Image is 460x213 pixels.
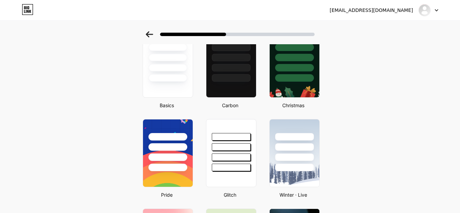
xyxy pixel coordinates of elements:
div: Basics [141,102,193,109]
div: Carbon [204,102,256,109]
div: Christmas [267,102,320,109]
img: permit Express pro [418,4,431,17]
div: Pride [141,191,193,198]
div: Winter · Live [267,191,320,198]
div: [EMAIL_ADDRESS][DOMAIN_NAME] [330,7,413,14]
div: Glitch [204,191,256,198]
